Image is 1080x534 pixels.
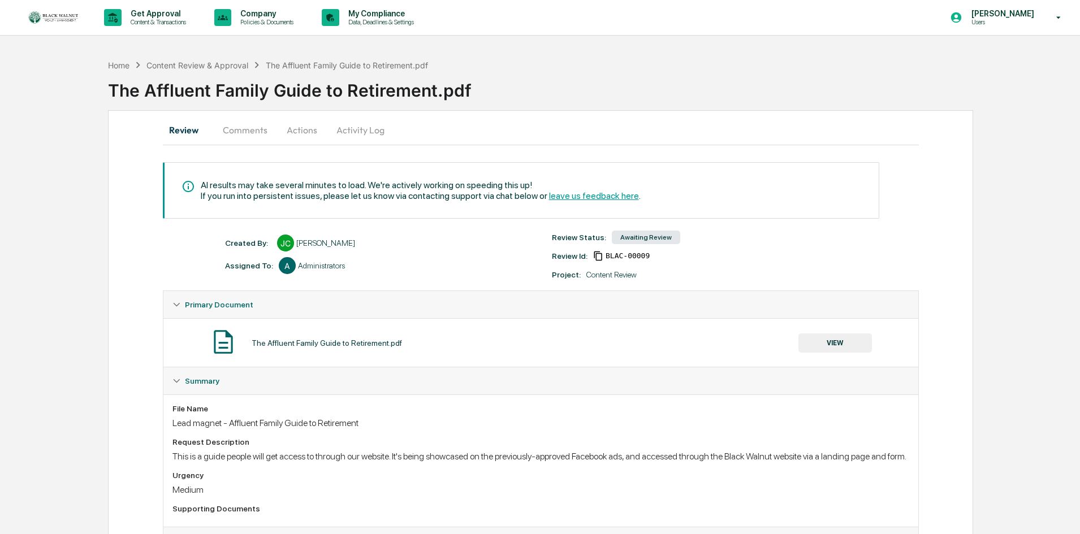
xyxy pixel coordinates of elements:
div: [PERSON_NAME] [296,238,355,248]
div: Supporting Documents [172,504,909,513]
div: Summary [163,394,918,527]
span: 3bd50b8f-e376-4d34-b215-f6770c157d61 [606,251,650,261]
p: Policies & Documents [231,18,299,26]
div: Primary Document [163,291,918,318]
button: VIEW [798,333,872,353]
div: Lead magnet - Affluent Family Guide to Retirement [172,418,909,428]
div: Created By: ‎ ‎ [225,238,271,248]
div: If you run into persistent issues, please let us know via contacting support via chat below or . [201,190,641,201]
div: Primary Document [163,318,918,367]
div: Request Description [172,437,909,446]
div: Content Review & Approval [146,60,248,70]
span: Summary [185,376,219,385]
span: leave us feedback here [549,190,639,201]
div: Review Id: [552,251,587,261]
button: Comments [214,116,277,144]
div: JC [277,235,294,251]
p: My Compliance [339,9,420,18]
button: Review [163,116,214,144]
div: Administrators [298,261,345,270]
div: Home [108,60,129,70]
div: AI results may take several minutes to load. We're actively working on speeding this up! [201,180,641,190]
div: Review Status: [552,233,606,242]
img: Document Icon [209,328,237,356]
div: Summary [163,367,918,394]
div: A [279,257,296,274]
div: Content Review [586,270,637,279]
div: Medium [172,484,909,495]
div: The Affluent Family Guide to Retirement.pdf [266,60,428,70]
p: Company [231,9,299,18]
div: The Affluent Family Guide to Retirement.pdf [252,338,402,348]
div: File Name [172,404,909,413]
span: Primary Document [185,300,253,309]
div: Awaiting Review [612,231,680,244]
div: Urgency [172,471,909,480]
p: Data, Deadlines & Settings [339,18,420,26]
div: This is a guide people will get access to through our website. It's being showcased on the previo... [172,451,909,462]
div: Project: [552,270,581,279]
p: [PERSON_NAME] [962,9,1040,18]
img: logo [27,10,81,25]
p: Content & Transactions [122,18,192,26]
div: The Affluent Family Guide to Retirement.pdf [108,71,1080,101]
div: Assigned To: [225,261,273,270]
iframe: Open customer support [1044,497,1074,527]
p: Users [962,18,1040,26]
button: Activity Log [327,116,394,144]
div: secondary tabs example [163,116,919,144]
p: Get Approval [122,9,192,18]
button: Actions [277,116,327,144]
